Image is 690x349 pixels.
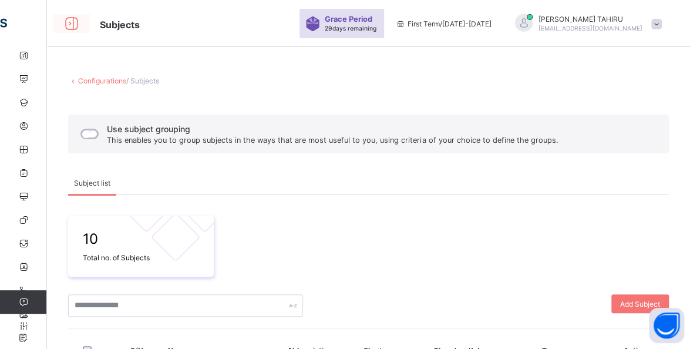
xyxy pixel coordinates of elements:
span: This enables you to group subjects in the ways that are most useful to you, using criteria of you... [107,136,558,145]
span: [PERSON_NAME] TAHIRU [538,15,642,24]
button: Open asap [649,308,684,343]
span: session/term information [396,19,492,28]
span: 10 [83,230,199,247]
span: Total no. of Subjects [83,253,199,262]
span: Add Subject [620,300,660,308]
span: Subject list [74,179,110,187]
div: RAMATUTAHIRU [503,14,668,33]
span: [EMAIL_ADDRESS][DOMAIN_NAME] [538,25,642,32]
span: Grace Period [325,15,372,24]
img: sticker-purple.71386a28dfed39d6af7621340158ba97.svg [305,16,320,31]
span: Subjects [100,19,140,31]
span: 29 days remaining [325,25,376,32]
span: / Subjects [126,76,159,85]
span: Use subject grouping [107,124,558,134]
a: Configurations [78,76,126,85]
